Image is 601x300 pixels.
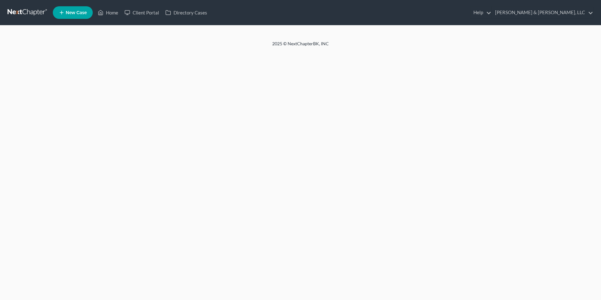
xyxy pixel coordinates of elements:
a: [PERSON_NAME] & [PERSON_NAME], LLC [492,7,593,18]
a: Help [470,7,491,18]
div: 2025 © NextChapterBK, INC [121,41,480,52]
new-legal-case-button: New Case [53,6,93,19]
a: Client Portal [121,7,162,18]
a: Home [95,7,121,18]
a: Directory Cases [162,7,210,18]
